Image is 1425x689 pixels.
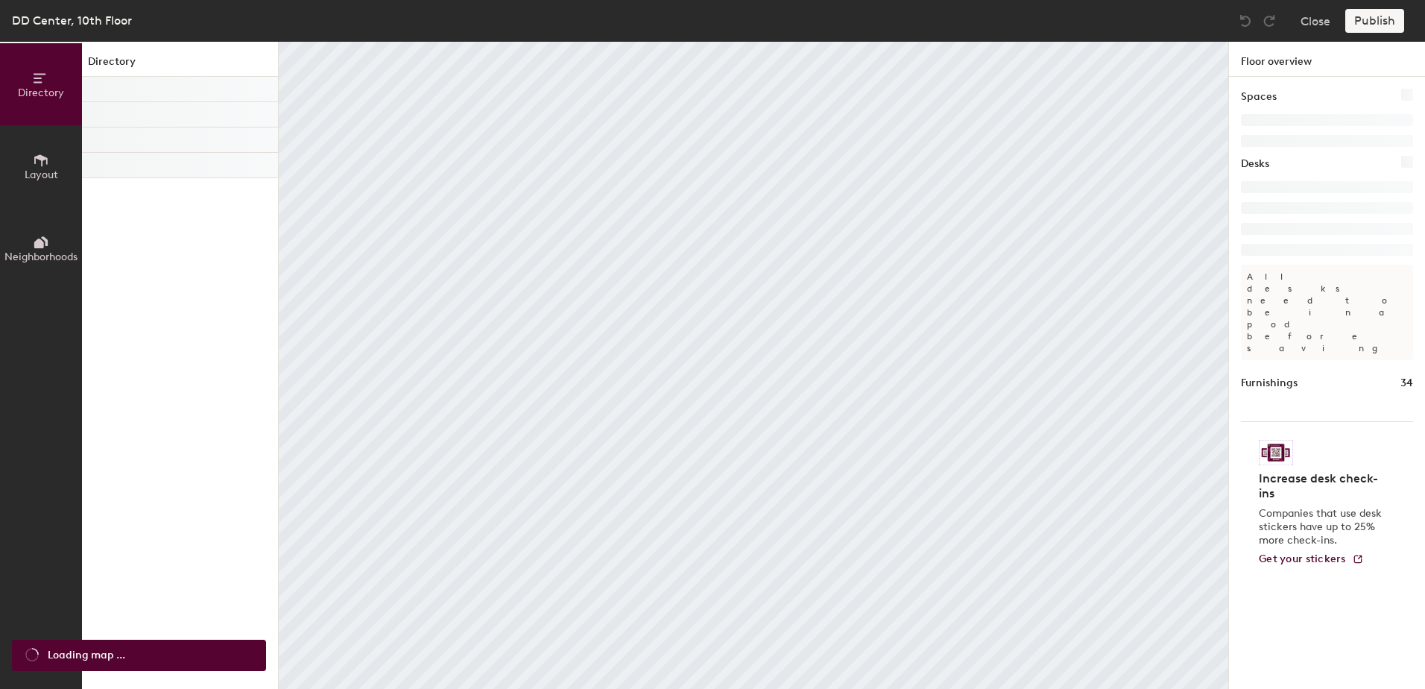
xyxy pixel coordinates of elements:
[1259,553,1346,565] span: Get your stickers
[18,86,64,99] span: Directory
[82,54,278,77] h1: Directory
[4,251,78,263] span: Neighborhoods
[1238,13,1253,28] img: Undo
[1241,265,1413,360] p: All desks need to be in a pod before saving
[1262,13,1277,28] img: Redo
[48,647,125,664] span: Loading map ...
[1301,9,1330,33] button: Close
[1241,156,1269,172] h1: Desks
[1400,375,1413,391] h1: 34
[1259,553,1364,566] a: Get your stickers
[1241,89,1277,105] h1: Spaces
[1229,42,1425,77] h1: Floor overview
[25,169,58,181] span: Layout
[1241,375,1298,391] h1: Furnishings
[1259,471,1386,501] h4: Increase desk check-ins
[12,11,132,30] div: DD Center, 10th Floor
[1259,507,1386,547] p: Companies that use desk stickers have up to 25% more check-ins.
[1259,440,1293,465] img: Sticker logo
[279,42,1228,689] canvas: Map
